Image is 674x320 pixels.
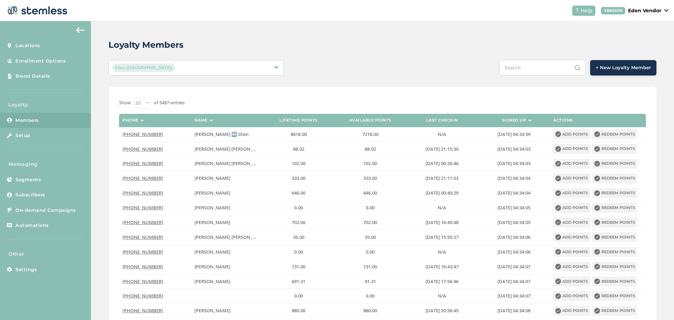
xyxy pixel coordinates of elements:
span: [DATE] 16:43:47 [425,263,458,270]
span: [PERSON_NAME] [194,263,230,270]
label: 2023-04-18 16:49:48 [410,220,474,226]
label: 2024-01-22 04:34:05 [482,220,546,226]
span: [PHONE_NUMBER] [123,307,163,314]
label: Brian ↔️ Shen [194,131,259,137]
img: icon-arrow-back-accent-c549486e.svg [76,27,85,33]
span: [PHONE_NUMBER] [123,263,163,270]
label: 2019-06-19 00:20:46 [410,161,474,166]
span: [PERSON_NAME] [194,219,230,226]
label: 702.00 [266,220,331,226]
span: Brand Details [15,73,50,80]
span: [PERSON_NAME] ↔️ Shen [194,131,249,137]
label: 880.00 [338,308,403,314]
img: icon-sort-1e1d7615.svg [140,120,144,122]
label: Amy Graham [194,264,259,270]
label: 0.00 [266,249,331,255]
button: Redeem points [592,217,637,227]
span: 880.00 [292,307,305,314]
img: icon_down-arrow-small-66adaf34.svg [664,9,668,12]
span: [DATE] 04:34:07 [497,278,530,285]
label: 35.00 [338,234,403,240]
span: [PHONE_NUMBER] [123,278,163,285]
span: 35.00 [365,234,376,240]
button: Redeem points [592,276,637,286]
label: 0.00 [266,293,331,299]
label: Juliette Osborn [194,308,259,314]
button: Add points [553,144,590,154]
label: (918) 402-9463 [123,190,187,196]
label: 2024-10-24 17:56:46 [410,279,474,285]
span: [DATE] 17:56:46 [425,278,458,285]
label: 691.31 [266,279,331,285]
label: 2024-01-22 04:34:07 [482,279,546,285]
span: [DATE] 21:11:53 [425,175,458,181]
span: N/A [438,293,446,299]
label: 0.00 [338,293,403,299]
img: icon-sort-1e1d7615.svg [210,120,213,122]
label: 646.00 [266,190,331,196]
span: [DATE] 04:34:03 [497,160,530,166]
label: 2024-01-22 04:34:06 [482,234,546,240]
label: N/A [410,131,474,137]
label: 0.00 [266,205,331,211]
button: Add points [553,232,590,242]
button: Redeem points [592,159,637,169]
span: [PHONE_NUMBER] [123,131,163,137]
span: Automations [15,222,49,229]
label: Signed up [502,118,526,123]
h2: Loyalty Members [108,39,184,51]
span: 131.00 [363,263,377,270]
span: [DATE] 04:34:06 [497,249,530,255]
span: 8618.00 [291,131,307,137]
span: Setup [15,132,31,139]
label: (918) 404-9452 [123,293,187,299]
span: 333.00 [363,175,377,181]
label: (918) 949-5101 [123,279,187,285]
label: 2021-11-06 20:56:45 [410,308,474,314]
span: [PHONE_NUMBER] [123,160,163,166]
span: [DATE] 20:56:45 [425,307,458,314]
button: Redeem points [592,174,637,183]
button: Add points [553,203,590,213]
button: Redeem points [592,262,637,272]
label: 2024-01-22 04:34:03 [482,161,546,166]
label: (503) 804-9208 [123,131,187,137]
label: victore anthony girdner [194,175,259,181]
label: 333.00 [266,175,331,181]
label: William Robert Lewis [194,279,259,285]
span: [PHONE_NUMBER] [123,204,163,211]
span: Members [15,117,39,124]
span: Eden ([GEOGRAPHIC_DATA]) [112,64,175,72]
span: On-demand Campaigns [15,207,76,214]
img: logo-dark-0685b13c.svg [6,4,67,18]
label: (405) 408-1839 [123,161,187,166]
span: 702.00 [292,219,305,226]
iframe: Chat Widget [639,286,674,320]
span: 0.00 [366,204,375,211]
span: [PHONE_NUMBER] [123,146,163,152]
span: 646.00 [363,190,377,196]
label: Leroy Wilson [194,220,259,226]
span: 88.02 [365,146,376,152]
button: Redeem points [592,129,637,139]
label: N/A [410,249,474,255]
span: [PERSON_NAME] [194,175,230,181]
span: Locations [15,42,40,49]
label: 91.31 [338,279,403,285]
span: [DATE] 00:20:46 [425,160,458,166]
span: 702.00 [363,219,377,226]
button: Add points [553,159,590,169]
img: icon-help-white-03924b79.svg [575,8,579,13]
span: [DATE] 04:34:08 [497,307,530,314]
span: N/A [438,249,446,255]
button: Add points [553,262,590,272]
span: 0.00 [366,293,375,299]
label: 2024-01-22 04:34:08 [482,308,546,314]
label: Richard Ke Britton [194,146,259,152]
span: [DATE] 04:34:05 [497,219,530,226]
label: joe moherly [194,249,259,255]
label: 2020-06-06 21:11:53 [410,175,474,181]
label: 2021-10-12 15:55:27 [410,234,474,240]
label: (405) 596-5254 [123,234,187,240]
label: 2022-07-08 16:43:47 [410,264,474,270]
